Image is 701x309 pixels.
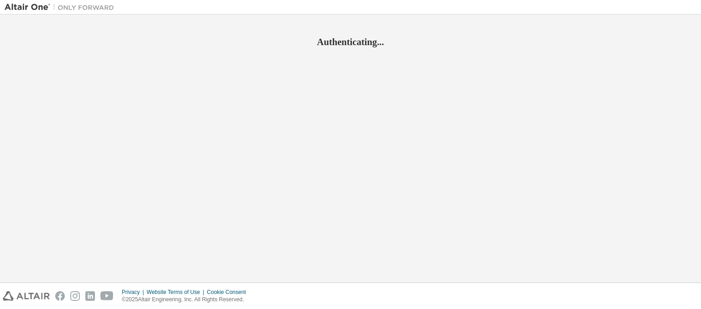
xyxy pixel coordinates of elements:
[85,291,95,301] img: linkedin.svg
[122,288,146,296] div: Privacy
[100,291,114,301] img: youtube.svg
[55,291,65,301] img: facebook.svg
[122,296,251,304] p: © 2025 Altair Engineering, Inc. All Rights Reserved.
[3,291,50,301] img: altair_logo.svg
[146,288,207,296] div: Website Terms of Use
[207,288,251,296] div: Cookie Consent
[5,3,119,12] img: Altair One
[5,36,696,48] h2: Authenticating...
[70,291,80,301] img: instagram.svg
